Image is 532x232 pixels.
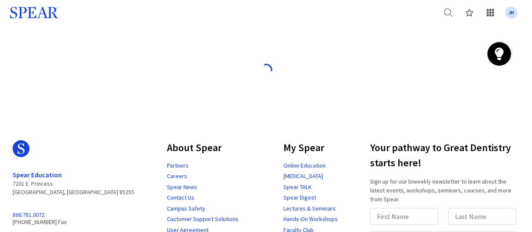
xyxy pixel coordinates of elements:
address: 7201 E. Princess [GEOGRAPHIC_DATA], [GEOGRAPHIC_DATA] 85255 [13,171,134,196]
a: Partners [167,162,188,169]
a: Spear News [167,183,197,191]
a: Campus Safety [167,205,205,212]
h3: About Spear [167,140,238,155]
a: Spear TALK [283,183,312,191]
h3: Your pathway to Great Dentistry starts here! [370,140,519,171]
svg: Spear Logo [13,140,29,157]
a: Spear Logo [13,140,134,164]
input: First Name [370,208,438,225]
a: Spear Education [13,171,62,179]
p: Sign up for our biweekly newsletter to learn about the latest events, workshops, seminars, course... [370,177,519,204]
a: [MEDICAL_DATA] [283,172,323,180]
a: Spear Digest [283,194,316,201]
a: Online Education [283,162,326,169]
a: Lectures & Seminars [283,205,336,212]
a: 866.781.0072 [13,211,45,219]
img: spinner-blue.svg [259,63,273,77]
svg: Spear Logo [10,7,58,19]
span: [PHONE_NUMBER] Fax [13,211,134,226]
a: JH [501,2,522,23]
a: Hands-On Workshops [283,215,338,223]
a: Customer Support Solutions [167,215,238,223]
h4: Loading [15,51,517,59]
h3: My Spear [283,140,338,155]
a: Careers [167,172,187,180]
a: Contact Us [167,194,194,201]
button: Open Resource Center [487,42,511,66]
